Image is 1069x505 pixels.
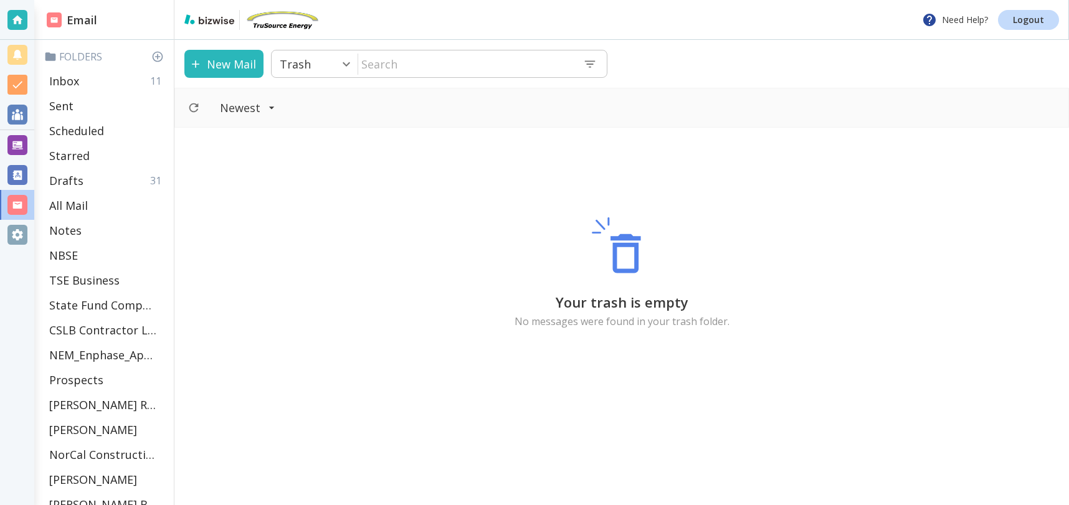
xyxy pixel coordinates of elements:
div: All Mail [44,193,169,218]
p: Logout [1013,16,1044,24]
p: NorCal Construction [49,447,156,462]
h4: Your trash is empty [556,295,688,309]
div: NorCal Construction [44,442,169,467]
img: TruSource Energy, Inc. [245,10,320,30]
p: Prospects [49,372,103,387]
div: NBSE [44,243,169,268]
button: Refresh [183,97,205,119]
p: Drafts [49,173,83,188]
div: Starred [44,143,169,168]
p: No messages were found in your trash folder. [515,314,729,328]
div: Drafts31 [44,168,169,193]
p: Starred [49,148,90,163]
p: Inbox [49,73,79,88]
button: Filter [207,94,288,121]
input: Search [358,51,573,77]
p: [PERSON_NAME] [49,472,137,487]
p: All Mail [49,198,88,213]
img: bizwise [184,14,234,24]
p: 11 [150,74,166,88]
div: [PERSON_NAME] Residence [44,392,169,417]
p: TSE Business [49,273,120,288]
div: Notes [44,218,169,243]
div: Prospects [44,367,169,392]
p: 31 [150,174,166,187]
p: Scheduled [49,123,104,138]
p: CSLB Contractor License [49,323,156,337]
div: Scheduled [44,118,169,143]
p: Sent [49,98,74,113]
p: NEM_Enphase_Applications [49,347,156,362]
p: [PERSON_NAME] [49,422,137,437]
div: [PERSON_NAME] [44,417,169,442]
div: Sent [44,93,169,118]
div: CSLB Contractor License [44,318,169,342]
a: Logout [998,10,1059,30]
div: NEM_Enphase_Applications [44,342,169,367]
img: empty [591,217,653,280]
div: State Fund Compensation [44,293,169,318]
button: New Mail [184,50,264,78]
p: Need Help? [922,12,988,27]
p: Trash [280,57,311,72]
div: TSE Business [44,268,169,293]
h2: Email [47,12,97,29]
p: State Fund Compensation [49,298,156,313]
div: [PERSON_NAME] [44,467,169,492]
div: Inbox11 [44,68,169,93]
p: Folders [44,50,169,64]
p: NBSE [49,248,78,263]
p: Notes [49,223,82,238]
p: [PERSON_NAME] Residence [49,397,156,412]
img: DashboardSidebarEmail.svg [47,12,62,27]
